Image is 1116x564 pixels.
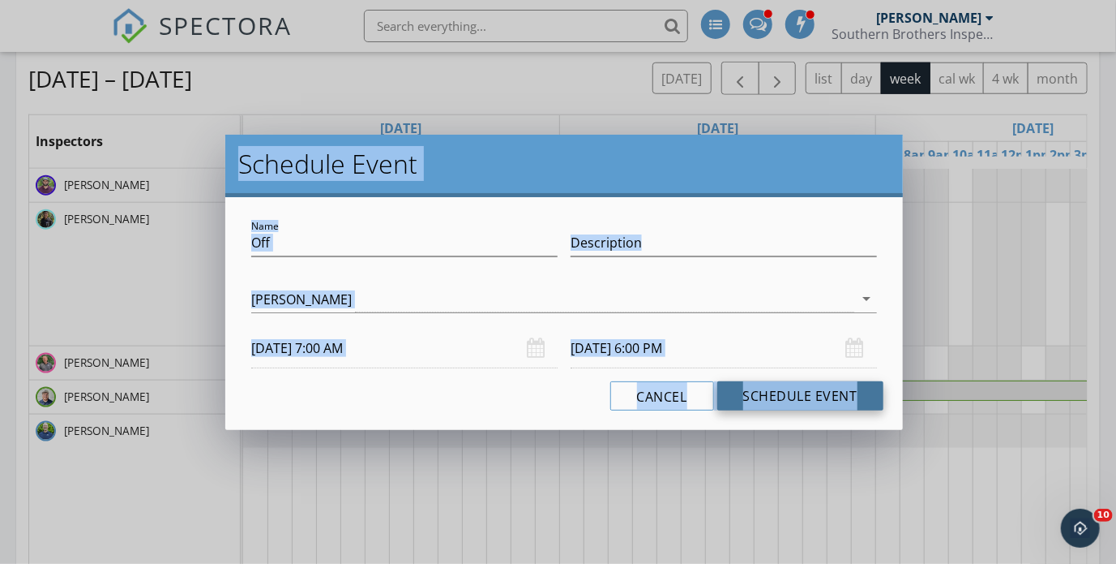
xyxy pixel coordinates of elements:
span: 10 [1094,509,1113,522]
button: Schedule Event [717,381,883,411]
button: Cancel [610,381,714,411]
i: arrow_drop_down [857,289,877,308]
iframe: Intercom live chat [1061,509,1100,548]
div: [PERSON_NAME] [251,292,352,307]
input: Select date [251,329,558,368]
input: Select date [571,329,877,368]
h2: Schedule Event [238,148,889,180]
